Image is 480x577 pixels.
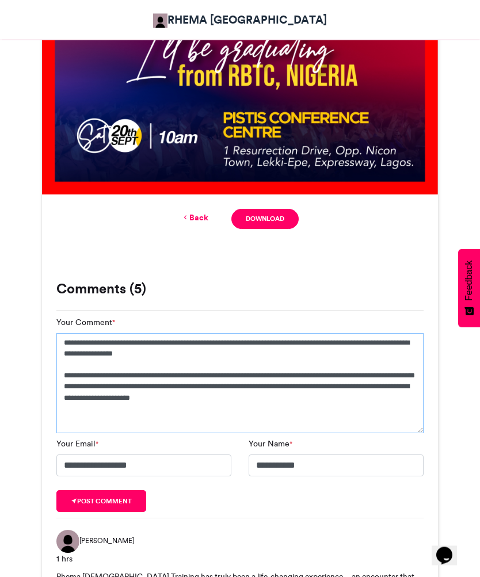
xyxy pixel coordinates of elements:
button: Feedback - Show survey [458,249,480,327]
div: 1 hrs [56,553,424,565]
span: [PERSON_NAME] [79,536,134,547]
label: Your Email [56,438,98,450]
img: RHEMA NIGERIA [153,14,167,28]
img: Ewulotan [56,530,79,553]
a: Back [181,212,208,224]
h3: Comments (5) [56,282,424,296]
a: RHEMA [GEOGRAPHIC_DATA] [153,12,327,28]
span: Feedback [464,261,474,301]
iframe: chat widget [432,531,468,565]
label: Your Comment [56,317,115,329]
a: Download [231,209,299,230]
button: Post comment [56,491,146,513]
label: Your Name [249,438,292,450]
